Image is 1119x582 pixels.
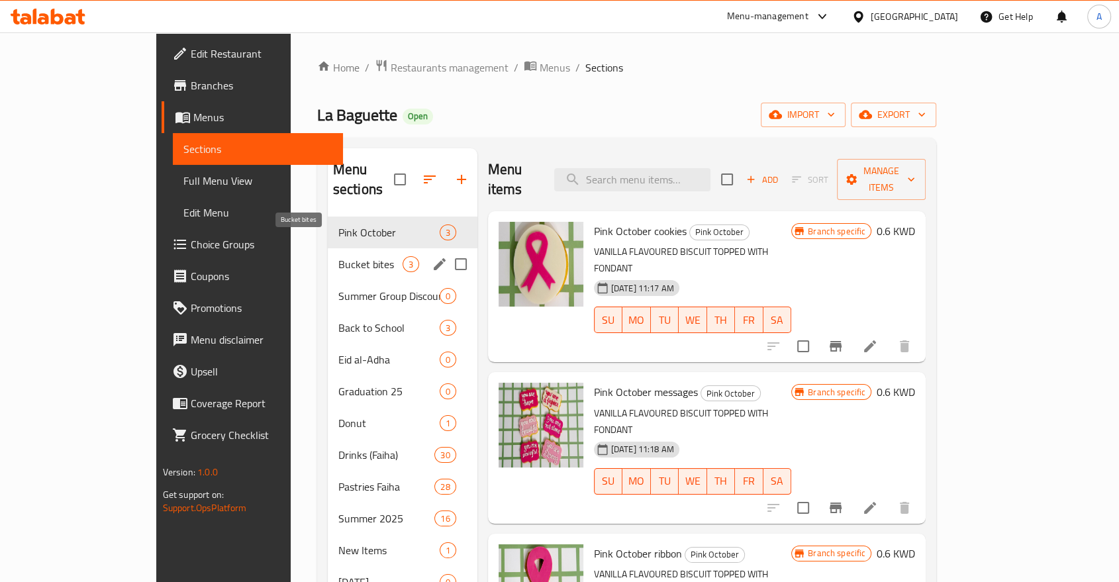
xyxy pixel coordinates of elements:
span: FR [740,471,758,491]
span: La Baguette [317,100,397,130]
img: Pink October messages [499,383,583,467]
button: WE [679,468,707,495]
span: import [771,107,835,123]
span: 3 [440,226,456,239]
a: Grocery Checklist [162,419,343,451]
div: Eid al-Adha0 [328,344,477,375]
a: Menus [162,101,343,133]
button: WE [679,307,707,333]
span: WE [684,311,702,330]
div: items [440,224,456,240]
div: Drinks (Faiha)30 [328,439,477,471]
span: New Items [338,542,440,558]
span: SU [600,311,617,330]
a: Edit Menu [173,197,343,228]
span: Choice Groups [191,236,332,252]
span: Pink October messages [594,382,698,402]
li: / [575,60,580,75]
span: 1 [440,544,456,557]
span: Branch specific [803,386,871,399]
span: Full Menu View [183,173,332,189]
div: Pink October [685,547,745,563]
div: Bucket bites3edit [328,248,477,280]
p: VANILLA FLAVOURED BISCUIT TOPPED WITH FONDANT [594,244,791,277]
span: Menus [540,60,570,75]
button: SU [594,468,622,495]
span: TU [656,471,674,491]
a: Restaurants management [375,59,509,76]
span: Select section first [783,170,837,190]
button: TU [651,468,679,495]
div: Pink October3 [328,217,477,248]
a: Upsell [162,356,343,387]
h6: 0.6 KWD [877,222,915,240]
span: Eid al-Adha [338,352,440,367]
span: SA [769,311,787,330]
span: MO [628,311,646,330]
div: Back to School3 [328,312,477,344]
div: Pastries Faiha [338,479,435,495]
button: MO [622,307,651,333]
span: 3 [440,322,456,334]
span: SU [600,471,617,491]
img: Pink October cookies [499,222,583,307]
span: 16 [435,512,455,525]
div: Donut1 [328,407,477,439]
span: Add [744,172,780,187]
span: TU [656,311,674,330]
span: Sections [183,141,332,157]
span: Open [403,111,433,122]
span: WE [684,471,702,491]
div: items [440,415,456,431]
div: items [440,352,456,367]
span: Pink October ribbon [594,544,682,563]
span: Drinks (Faiha) [338,447,435,463]
span: Donut [338,415,440,431]
a: Edit menu item [862,500,878,516]
span: 0 [440,290,456,303]
button: edit [430,254,450,274]
button: Branch-specific-item [820,330,851,362]
span: Branches [191,77,332,93]
span: Sort sections [414,164,446,195]
h2: Menu items [488,160,539,199]
div: [GEOGRAPHIC_DATA] [871,9,958,24]
div: Summer 202516 [328,503,477,534]
span: Promotions [191,300,332,316]
div: items [434,510,456,526]
span: Summer Group Discount [338,288,440,304]
span: Menus [193,109,332,125]
button: Add section [446,164,477,195]
span: Coupons [191,268,332,284]
div: Pastries Faiha28 [328,471,477,503]
span: 28 [435,481,455,493]
span: Version: [163,463,195,481]
span: Edit Restaurant [191,46,332,62]
h6: 0.6 KWD [877,544,915,563]
div: Summer 2025 [338,510,435,526]
li: / [365,60,369,75]
span: Restaurants management [391,60,509,75]
a: Edit Restaurant [162,38,343,70]
span: [DATE] 11:18 AM [606,443,679,456]
span: Pink October [685,547,744,562]
span: Branch specific [803,547,871,559]
span: Bucket bites [338,256,403,272]
a: Edit menu item [862,338,878,354]
span: 1.0.0 [197,463,218,481]
a: Support.OpsPlatform [163,499,247,516]
button: FR [735,468,763,495]
a: Full Menu View [173,165,343,197]
span: 3 [403,258,418,271]
span: Pink October [338,224,440,240]
span: TH [712,471,730,491]
span: export [861,107,926,123]
button: FR [735,307,763,333]
button: SA [763,307,792,333]
span: Pink October [690,224,749,240]
a: Coverage Report [162,387,343,419]
a: Branches [162,70,343,101]
div: Graduation 250 [328,375,477,407]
